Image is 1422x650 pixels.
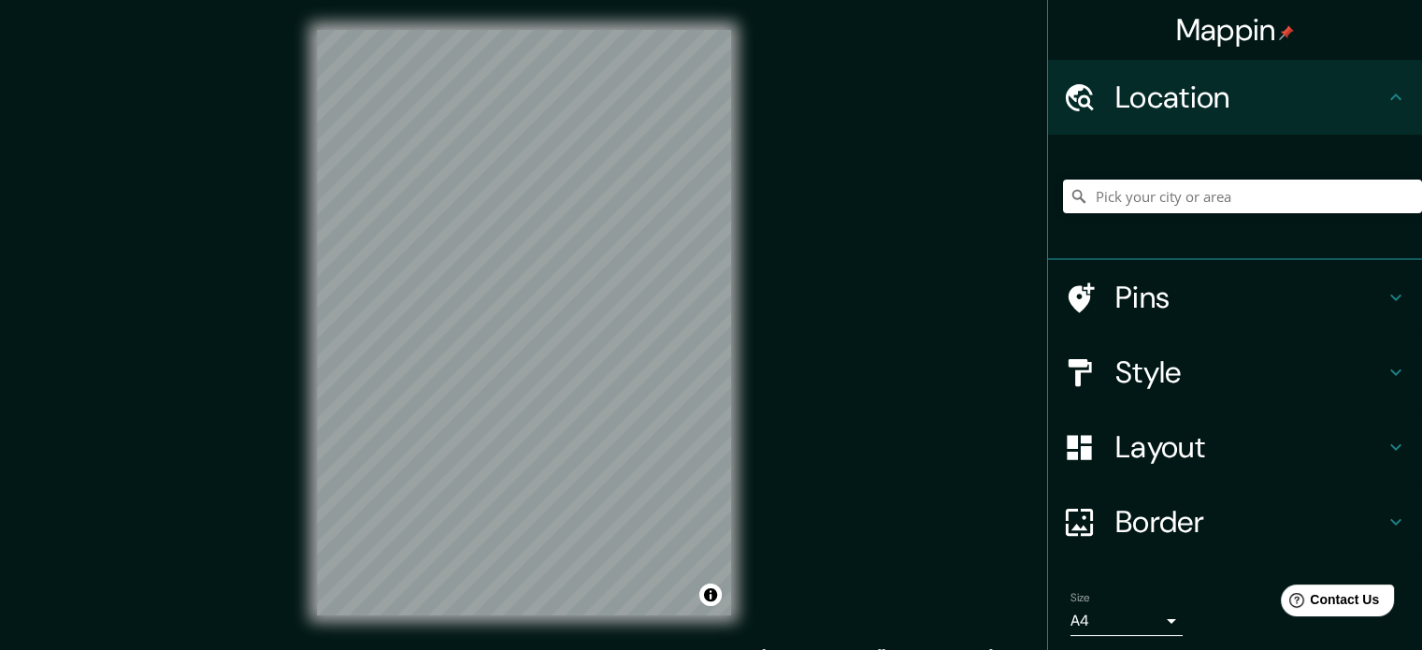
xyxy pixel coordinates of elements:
[699,584,722,606] button: Toggle attribution
[1070,606,1183,636] div: A4
[1176,11,1295,49] h4: Mappin
[1048,260,1422,335] div: Pins
[1063,180,1422,213] input: Pick your city or area
[1115,79,1385,116] h4: Location
[1279,25,1294,40] img: pin-icon.png
[1256,577,1401,629] iframe: Help widget launcher
[1048,60,1422,135] div: Location
[1048,335,1422,410] div: Style
[1115,354,1385,391] h4: Style
[1115,279,1385,316] h4: Pins
[1115,428,1385,466] h4: Layout
[1070,590,1090,606] label: Size
[1048,410,1422,484] div: Layout
[317,30,731,615] canvas: Map
[1115,503,1385,541] h4: Border
[1048,484,1422,559] div: Border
